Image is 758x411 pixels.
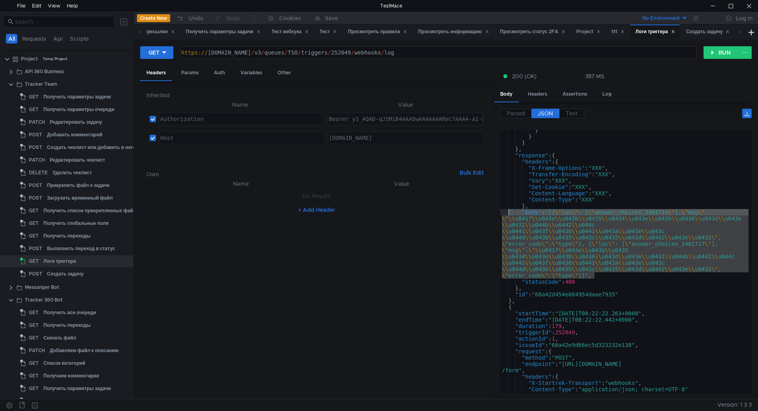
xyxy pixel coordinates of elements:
span: POST [29,141,42,153]
h6: Inherited [146,90,487,100]
input: Search... [15,17,110,26]
th: Name [156,100,325,109]
div: Найти задачи [47,395,79,407]
span: GET [29,357,39,369]
h6: Own [146,170,456,179]
div: Получаем комментарии [43,370,99,382]
div: Удалить чеклист [53,167,92,179]
span: 200 (OK) [512,72,537,81]
div: Project [576,28,600,36]
div: Прикрепить файл к задаче [47,179,110,191]
span: POST [29,192,42,204]
div: Редактировать чеклист [50,154,105,166]
button: Scripts [68,34,91,43]
div: Тест [320,28,337,36]
div: Получить переходы [43,319,91,331]
div: Redo [227,13,240,23]
div: Params [175,66,205,80]
div: Undo [189,13,203,23]
span: PATCH [29,345,45,356]
span: Version: 1.3.3 [717,399,752,411]
span: GET [29,104,39,115]
button: GET [140,46,173,59]
span: JSON [538,110,553,117]
div: Логи триггера [636,28,675,36]
div: Temp Project [43,53,68,65]
th: Name [159,179,323,189]
div: Редактировать задачу [50,116,102,128]
span: GET [29,332,39,344]
div: Body [494,87,519,102]
button: RUN [704,46,739,59]
div: Скачать файл [43,332,76,344]
span: POST [29,179,42,191]
div: Загрузить временный файл [47,192,113,204]
div: Auth [208,66,231,80]
div: Project [21,53,38,65]
div: GET [148,48,159,57]
span: Text [566,110,578,117]
div: Messanger Bot [25,281,59,293]
div: Тест вебхука [272,28,309,36]
span: GET [29,205,39,217]
nz-embed-empty: No Results [302,192,330,200]
span: Parsed [507,110,525,117]
th: Value [323,179,480,189]
div: ttt [612,28,625,36]
div: Log In [736,13,752,23]
div: Просмотреть информацию [418,28,489,36]
div: Создать задачу [47,268,83,280]
div: Получить переходы [43,230,91,242]
div: Variables [234,66,268,80]
span: GET [29,230,39,242]
div: Добавить комментарий [47,129,102,141]
span: POST [29,129,42,141]
div: Cookies [279,13,301,23]
span: GET [29,319,39,331]
button: All [6,34,17,43]
div: Получить глобальные поля [43,217,109,229]
div: Получить параметры задачи [186,28,261,36]
button: Undo [170,12,209,24]
div: API 360 Business [25,66,64,77]
span: GET [29,370,39,382]
button: Requests [20,34,49,43]
th: Value [325,100,487,109]
div: Создать задачу [686,28,730,36]
div: Добавляем файл к описанию [50,345,119,356]
button: No Environment [633,12,688,25]
span: DELETE [29,167,48,179]
div: Headers [140,66,172,81]
div: Получить все очереди [43,307,96,319]
div: Логи триггера [43,255,76,267]
div: 387 MS [585,73,604,80]
span: GET [29,255,39,267]
div: Получить параметры очереди [43,104,114,115]
div: Просмотреть правила [348,28,407,36]
div: Получить список прикрепленных файлов [43,205,142,217]
div: Headers [522,87,553,102]
span: GET [29,307,39,319]
span: POST [29,395,42,407]
span: POST [29,268,42,280]
span: PATCH [29,154,45,166]
div: Получить параметры задачи [43,91,111,103]
button: + Add Header [295,205,338,215]
div: Создать чеклист или добавить в него пункты [47,141,154,153]
button: Api [51,34,65,43]
span: GET [29,91,39,103]
div: Tracker 360 Bot [25,294,63,306]
div: Assertions [556,87,593,102]
span: PATCH [29,116,45,128]
button: Bulk Edit [456,168,487,177]
div: Список категорий [43,357,85,369]
div: Other [271,66,297,80]
span: POST [29,243,42,255]
span: GET [29,217,39,229]
div: Получить параметры задачи [43,383,111,394]
div: Tracker Team [25,78,57,90]
button: Redo [209,12,246,24]
span: GET [29,383,39,394]
div: Выполнить переход в статус [47,243,115,255]
div: No Environment [642,15,680,22]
